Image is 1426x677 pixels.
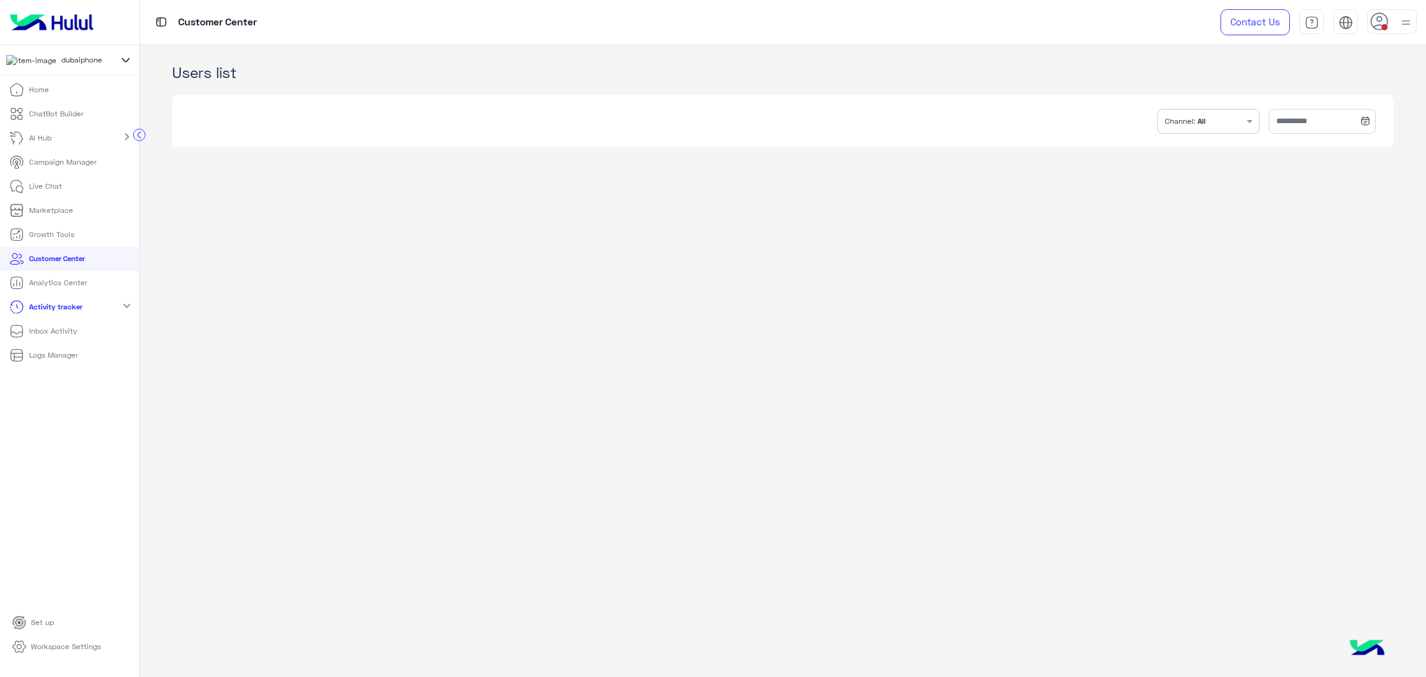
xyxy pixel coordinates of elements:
[61,54,102,66] span: dubaiphone
[1198,116,1206,127] b: All
[119,298,134,313] mat-icon: expand_more
[6,55,56,66] img: 1403182699927242
[31,617,54,628] p: Set up
[1346,627,1389,671] img: hulul-logo.png
[178,14,257,31] p: Customer Center
[153,14,169,30] img: tab
[1398,15,1414,30] img: profile
[1165,116,1195,127] span: Channel:
[1339,15,1353,30] img: tab
[5,9,98,35] img: Logo
[29,326,77,337] p: Inbox Activity
[119,129,134,144] mat-icon: chevron_right
[1221,9,1290,35] a: Contact Us
[29,350,78,361] p: Logs Manager
[29,108,84,119] p: ChatBot Builder
[29,301,82,313] p: Activity tracker
[29,277,87,288] p: Analytics Center
[31,641,101,652] p: Workspace Settings
[1305,15,1319,30] img: tab
[2,635,111,659] a: Workspace Settings
[29,157,97,168] p: Campaign Manager
[1299,9,1324,35] a: tab
[2,611,64,635] a: Set up
[29,229,74,240] p: Growth Tools
[29,181,62,192] p: Live Chat
[29,132,51,144] p: AI Hub
[172,64,236,81] span: Users list
[29,205,73,216] p: Marketplace
[29,253,85,264] p: Customer Center
[29,84,49,95] p: Home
